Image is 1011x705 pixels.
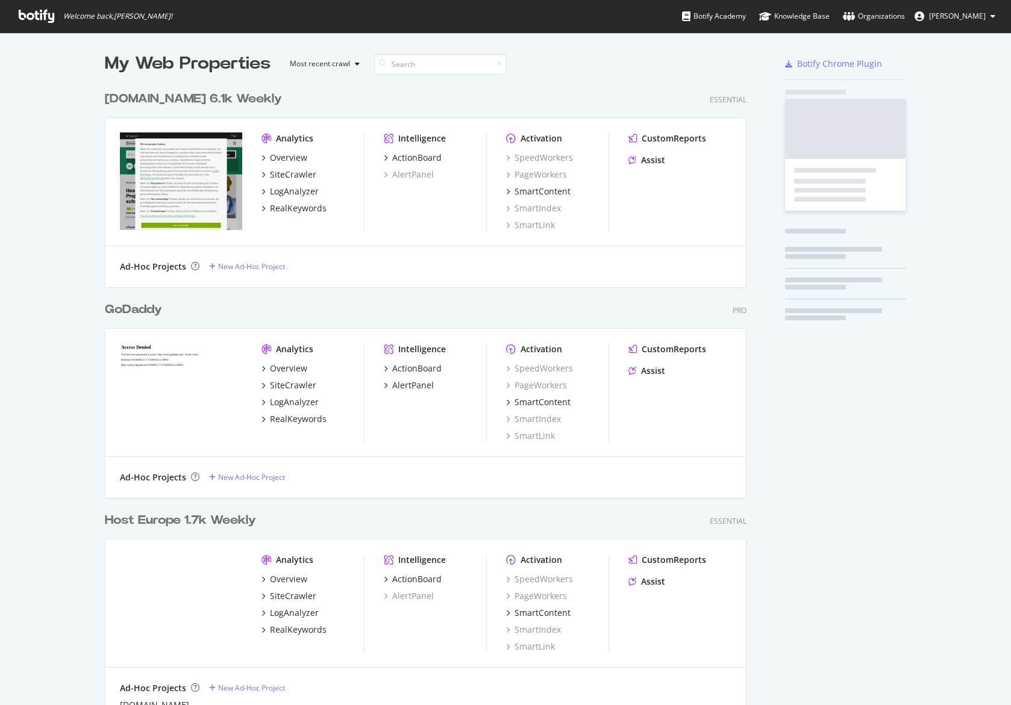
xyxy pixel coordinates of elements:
[515,607,571,619] div: SmartContent
[733,305,747,315] div: Pro
[374,54,507,75] input: Search
[261,607,319,619] a: LogAnalyzer
[506,641,555,653] a: SmartLink
[120,682,186,694] div: Ad-Hoc Projects
[270,607,319,619] div: LogAnalyzer
[105,301,167,318] a: GoDaddy
[120,471,186,483] div: Ad-Hoc Projects
[261,590,316,602] a: SiteCrawler
[120,554,242,651] img: host.europe.de
[270,413,327,425] div: RealKeywords
[261,396,319,408] a: LogAnalyzer
[905,7,1005,26] button: [PERSON_NAME]
[384,169,434,181] a: AlertPanel
[63,11,172,21] span: Welcome back, [PERSON_NAME] !
[270,573,307,585] div: Overview
[209,472,285,482] a: New Ad-Hoc Project
[521,132,562,144] div: Activation
[506,624,561,636] a: SmartIndex
[641,365,665,377] div: Assist
[759,10,830,22] div: Knowledge Base
[261,202,327,214] a: RealKeywords
[392,362,442,374] div: ActionBoard
[506,413,561,425] a: SmartIndex
[218,683,285,693] div: New Ad-Hoc Project
[384,362,442,374] a: ActionBoard
[797,58,882,70] div: Botify Chrome Plugin
[506,607,571,619] a: SmartContent
[506,590,567,602] a: PageWorkers
[270,202,327,214] div: RealKeywords
[506,430,555,442] a: SmartLink
[105,512,256,529] div: Host Europe 1.7k Weekly
[710,95,747,105] div: Essential
[506,396,571,408] a: SmartContent
[276,132,313,144] div: Analytics
[261,413,327,425] a: RealKeywords
[261,379,316,391] a: SiteCrawler
[120,132,242,230] img: df.eu
[506,169,567,181] a: PageWorkers
[682,10,746,22] div: Botify Academy
[105,90,287,108] a: [DOMAIN_NAME] 6.1k Weekly
[641,154,665,166] div: Assist
[270,185,319,197] div: LogAnalyzer
[628,132,706,144] a: CustomReports
[642,343,706,355] div: CustomReports
[384,152,442,164] a: ActionBoard
[506,202,561,214] a: SmartIndex
[276,343,313,355] div: Analytics
[261,169,316,181] a: SiteCrawler
[392,379,434,391] div: AlertPanel
[120,343,242,441] img: godaddy.com
[261,362,307,374] a: Overview
[209,261,285,272] a: New Ad-Hoc Project
[628,154,665,166] a: Assist
[218,261,285,272] div: New Ad-Hoc Project
[392,573,442,585] div: ActionBoard
[506,152,573,164] a: SpeedWorkers
[710,516,747,526] div: Essential
[521,343,562,355] div: Activation
[105,512,261,529] a: Host Europe 1.7k Weekly
[398,343,446,355] div: Intelligence
[628,343,706,355] a: CustomReports
[384,590,434,602] a: AlertPanel
[506,219,555,231] a: SmartLink
[384,379,434,391] a: AlertPanel
[270,396,319,408] div: LogAnalyzer
[506,573,573,585] a: SpeedWorkers
[261,573,307,585] a: Overview
[384,573,442,585] a: ActionBoard
[506,185,571,197] a: SmartContent
[506,362,573,374] a: SpeedWorkers
[270,169,316,181] div: SiteCrawler
[521,554,562,566] div: Activation
[261,152,307,164] a: Overview
[628,365,665,377] a: Assist
[105,90,282,108] div: [DOMAIN_NAME] 6.1k Weekly
[785,58,882,70] a: Botify Chrome Plugin
[261,185,319,197] a: LogAnalyzer
[270,379,316,391] div: SiteCrawler
[290,60,350,67] div: Most recent crawl
[392,152,442,164] div: ActionBoard
[105,52,271,76] div: My Web Properties
[218,472,285,482] div: New Ad-Hoc Project
[506,379,567,391] a: PageWorkers
[628,576,665,588] a: Assist
[515,185,571,197] div: SmartContent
